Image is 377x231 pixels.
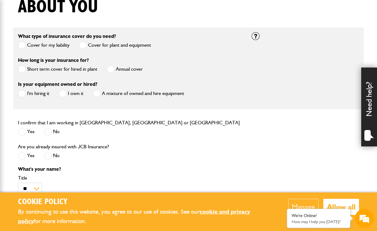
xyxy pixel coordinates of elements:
[18,41,69,49] label: Cover for my liability
[93,90,184,98] label: A mixture of owned and hire equipment
[361,68,377,146] div: Need help?
[44,152,60,160] label: No
[8,77,115,91] input: Enter your email address
[288,199,319,215] button: Manage
[18,167,242,172] p: What's your name?
[79,41,151,49] label: Cover for plant and equipment
[107,65,143,73] label: Annual cover
[18,144,109,149] label: Are you already insured with JCB Insurance?
[18,175,242,181] label: Title
[59,90,83,98] label: I own it
[8,114,115,192] textarea: Type your message and hit 'Enter'
[18,65,97,73] label: Short term cover for hired in plant
[18,128,34,136] label: Yes
[18,58,89,63] label: How long is your insurance for?
[18,82,97,87] label: Is your equipment owned or hired?
[292,219,345,224] p: How may I help you today?
[104,3,119,18] div: Minimize live chat window
[18,90,49,98] label: I'm hiring it
[18,120,240,125] label: I confirm that I am working in [GEOGRAPHIC_DATA], [GEOGRAPHIC_DATA] or [GEOGRAPHIC_DATA]
[18,197,269,207] h2: Cookie Policy
[11,35,27,44] img: d_20077148190_company_1631870298795_20077148190
[8,96,115,110] input: Enter your phone number
[86,181,115,190] em: Start Chat
[18,207,269,226] p: By continuing to use this website, you agree to our use of cookies. See our for more information.
[8,58,115,72] input: Enter your last name
[18,152,34,160] label: Yes
[33,35,106,44] div: Chat with us now
[44,128,60,136] label: No
[323,199,359,215] button: Allow all
[292,213,345,218] div: We're Online!
[18,34,116,39] label: What type of insurance cover do you need?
